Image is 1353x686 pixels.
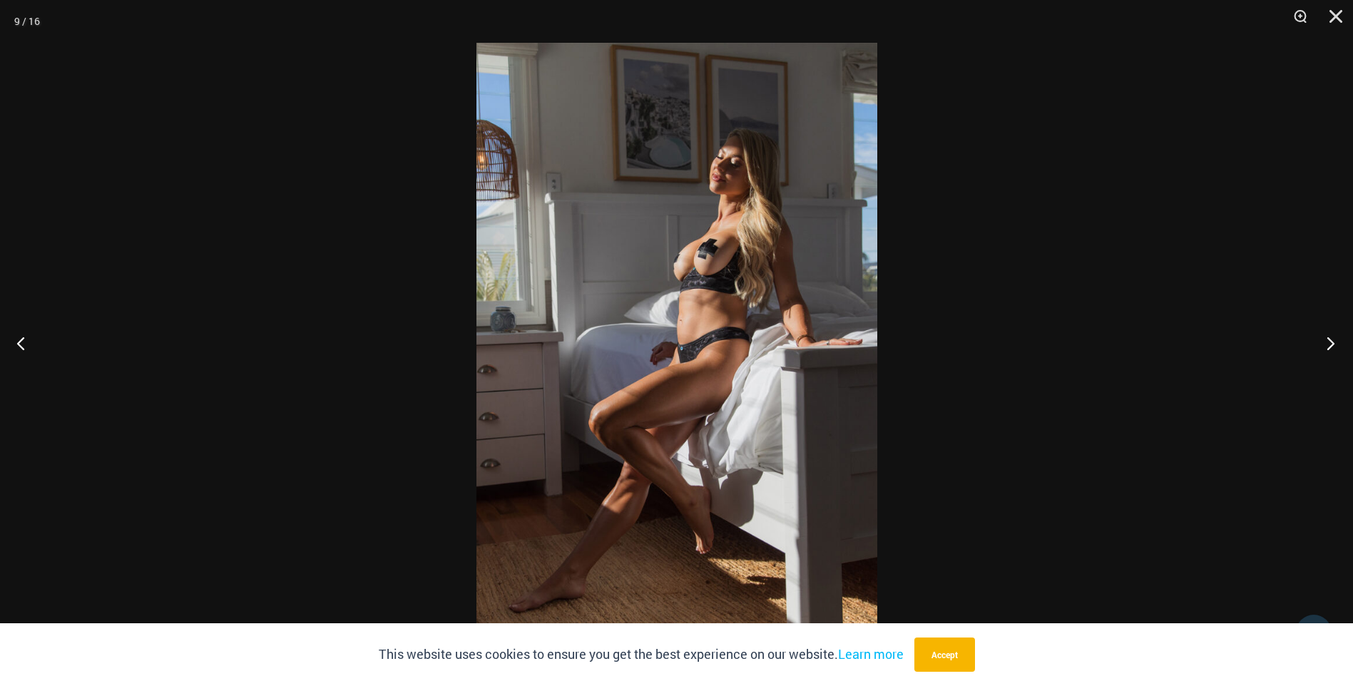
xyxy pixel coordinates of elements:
div: 9 / 16 [14,11,40,32]
a: Learn more [838,645,904,662]
p: This website uses cookies to ensure you get the best experience on our website. [379,644,904,665]
button: Next [1300,307,1353,379]
button: Accept [914,638,975,672]
img: Nights Fall Silver Leopard 1036 Bra 6046 Thong 06 [476,43,877,643]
